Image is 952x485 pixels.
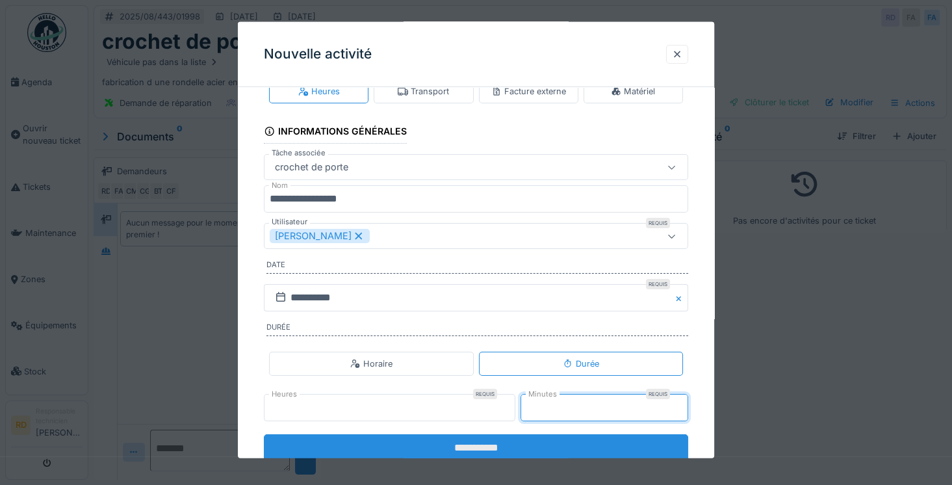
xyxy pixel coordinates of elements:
div: Durée [563,357,599,369]
div: Requis [473,389,497,399]
label: Durée [266,322,688,336]
div: Heures [298,85,340,98]
div: [PERSON_NAME] [270,229,370,243]
label: Utilisateur [269,216,310,228]
div: Requis [646,389,670,399]
button: Close [674,284,688,311]
div: Transport [398,85,449,98]
label: Heures [269,389,300,400]
div: Requis [646,218,670,228]
div: Informations générales [264,122,407,144]
label: Nom [269,180,290,191]
div: Facture externe [491,85,566,98]
div: Requis [646,279,670,289]
div: Horaire [350,357,392,369]
div: Matériel [611,85,655,98]
label: Date [266,259,688,274]
label: Tâche associée [269,148,328,159]
div: crochet de porte [270,160,354,174]
label: Minutes [526,389,560,400]
h3: Nouvelle activité [264,46,372,62]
